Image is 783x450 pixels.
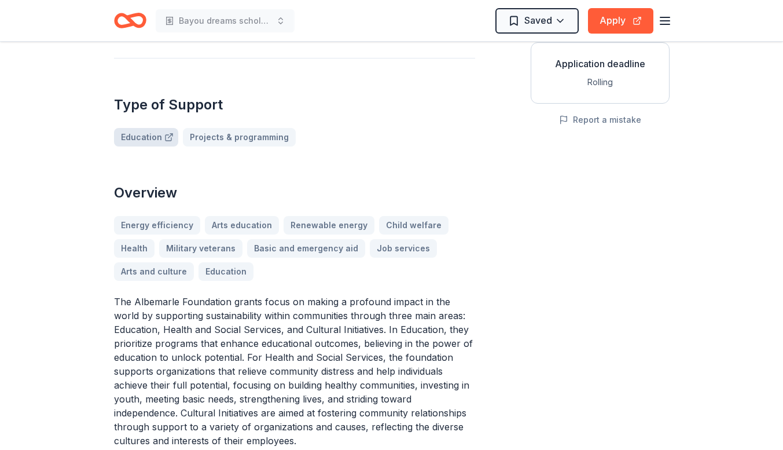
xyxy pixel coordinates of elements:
button: Apply [588,8,653,34]
p: The Albemarle Foundation grants focus on making a profound impact in the world by supporting sust... [114,295,475,448]
button: Saved [495,8,579,34]
h2: Type of Support [114,96,475,114]
span: Bayou dreams scholarship [179,14,271,28]
a: Home [114,7,146,34]
h2: Overview [114,184,475,202]
button: Bayou dreams scholarship [156,9,295,32]
span: Saved [524,13,552,28]
a: Education [114,128,178,147]
button: Report a mistake [559,113,641,127]
div: Application deadline [541,57,660,71]
div: Rolling [541,75,660,89]
a: Projects & programming [183,128,296,147]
